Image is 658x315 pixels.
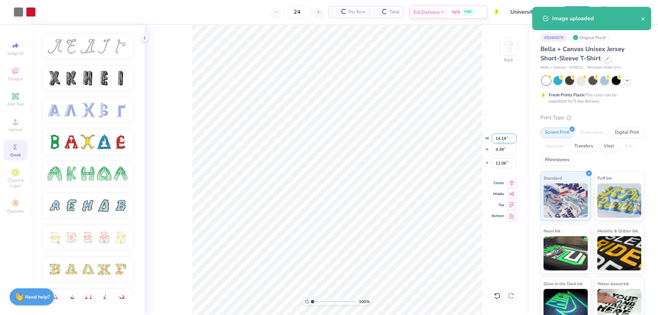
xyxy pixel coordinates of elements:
[621,141,637,152] div: Foil
[544,280,583,287] span: Glow in the Dark Ink
[641,14,646,23] button: close
[552,14,641,23] div: Image uploaded
[610,128,644,138] div: Digital Print
[492,214,504,218] span: Bottom
[587,65,621,71] span: Minimum Order: 24 +
[452,9,460,16] span: N/A
[504,57,513,63] div: Back
[359,299,370,305] span: 100 %
[502,40,515,53] img: Back
[389,9,400,16] span: Total
[570,141,597,152] div: Transfers
[10,152,21,158] span: Greek
[3,178,27,189] span: Clipart & logos
[349,9,365,16] span: Per Item
[8,76,23,82] span: Designs
[8,51,24,56] span: Image AI
[544,227,560,234] span: Neon Ink
[549,92,585,98] strong: Fresh Prints Flash:
[540,141,568,152] div: Applique
[549,92,633,104] div: This color can be expedited for 5 day delivery.
[540,65,566,71] span: Bella + Canvas
[540,114,644,122] div: Print Type
[597,236,642,270] img: Metallic & Glitter Ink
[571,33,609,42] div: Original Proof
[492,192,504,196] span: Middle
[464,10,472,14] span: FREE
[544,174,562,182] span: Standard
[597,227,638,234] span: Metallic & Glitter Ink
[492,203,504,207] span: Top
[597,280,629,287] span: Water based Ink
[540,33,568,42] div: # 504097X
[7,208,24,214] span: Decorate
[540,45,624,62] span: Bella + Canvas Unisex Jersey Short-Sleeve T-Shirt
[9,127,22,132] span: Upload
[544,236,588,270] img: Neon Ink
[597,183,642,218] img: Puff Ink
[597,174,612,182] span: Puff Ink
[7,101,24,107] span: Add Text
[569,65,584,71] span: # 3001C
[25,294,50,300] strong: Need help?
[599,141,619,152] div: Vinyl
[576,128,608,138] div: Embroidery
[492,181,504,185] span: Center
[414,9,440,16] span: Est. Delivery
[505,5,556,19] input: Untitled Design
[540,155,574,165] div: Rhinestones
[544,183,588,218] img: Standard
[540,128,574,138] div: Screen Print
[284,6,310,18] input: – –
